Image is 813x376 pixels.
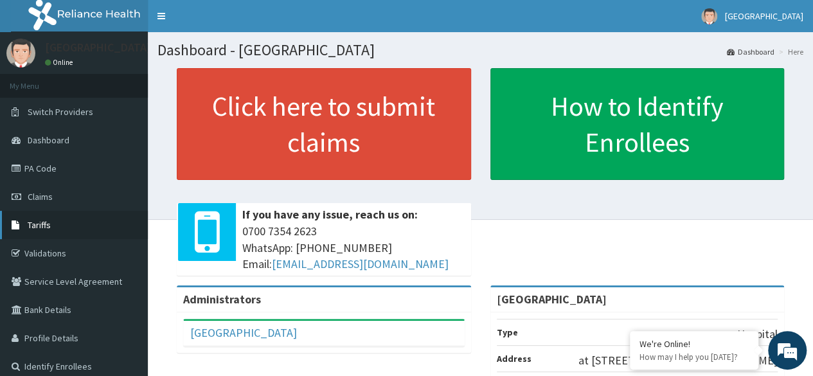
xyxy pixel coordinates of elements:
b: Type [497,327,518,338]
a: [GEOGRAPHIC_DATA] [190,325,297,340]
span: Tariffs [28,219,51,231]
li: Here [776,46,803,57]
p: [GEOGRAPHIC_DATA] [45,42,151,53]
a: Online [45,58,76,67]
h1: Dashboard - [GEOGRAPHIC_DATA] [157,42,803,58]
span: Dashboard [28,134,69,146]
div: We're Online! [639,338,749,350]
a: Dashboard [727,46,774,57]
a: How to Identify Enrollees [490,68,785,180]
b: Administrators [183,292,261,307]
b: If you have any issue, reach us on: [242,207,418,222]
img: User Image [701,8,717,24]
p: How may I help you today? [639,352,749,363]
p: Hospital [737,326,778,343]
span: [GEOGRAPHIC_DATA] [725,10,803,22]
b: Address [497,353,532,364]
span: Claims [28,191,53,202]
a: [EMAIL_ADDRESS][DOMAIN_NAME] [272,256,449,271]
strong: [GEOGRAPHIC_DATA] [497,292,607,307]
span: Switch Providers [28,106,93,118]
p: at [STREET_ADDRESS][PERSON_NAME] [578,352,778,369]
span: 0700 7354 2623 WhatsApp: [PHONE_NUMBER] Email: [242,223,465,273]
img: User Image [6,39,35,67]
a: Click here to submit claims [177,68,471,180]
